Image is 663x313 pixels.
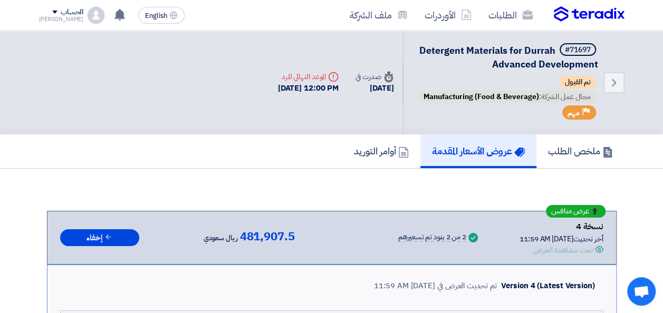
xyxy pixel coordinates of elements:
[548,145,613,157] h5: ملخص الطلب
[432,145,525,157] h5: عروض الأسعار المقدمة
[88,7,104,24] img: profile_test.png
[60,229,139,247] button: إخفاء
[374,280,497,292] div: تم تحديث العرض في [DATE] 11:59 AM
[278,82,339,94] div: [DATE] 12:00 PM
[419,43,598,71] span: Detergent Materials for Durrah Advanced Development
[554,6,624,22] img: Teradix logo
[420,134,536,168] a: عروض الأسعار المقدمة
[355,71,393,82] div: صدرت في
[61,8,83,17] div: الحساب
[418,91,596,103] span: مجال عمل الشركة:
[480,3,541,27] a: الطلبات
[416,3,480,27] a: الأوردرات
[398,233,466,242] div: 2 من 2 بنود تم تسعيرهم
[342,134,420,168] a: أوامر التوريد
[341,3,416,27] a: ملف الشركة
[551,208,589,215] span: عرض منافس
[416,43,598,71] h5: Detergent Materials for Durrah Advanced Development
[520,220,603,233] div: نسخة 4
[278,71,339,82] div: الموعد النهائي للرد
[627,277,656,306] div: Open chat
[560,76,596,89] span: تم القبول
[354,145,409,157] h5: أوامر التوريد
[355,82,393,94] div: [DATE]
[138,7,185,24] button: English
[501,280,594,292] div: Version 4 (Latest Version)
[204,232,238,244] span: ريال سعودي
[533,244,592,256] div: تمت مشاهدة العرض
[565,46,591,54] div: #71697
[39,16,84,22] div: [PERSON_NAME]
[424,91,539,102] span: Manufacturing (Food & Beverage)
[568,108,580,118] span: مهم
[240,230,295,243] span: 481,907.5
[536,134,624,168] a: ملخص الطلب
[520,233,603,244] div: أخر تحديث [DATE] 11:59 AM
[145,12,167,19] span: English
